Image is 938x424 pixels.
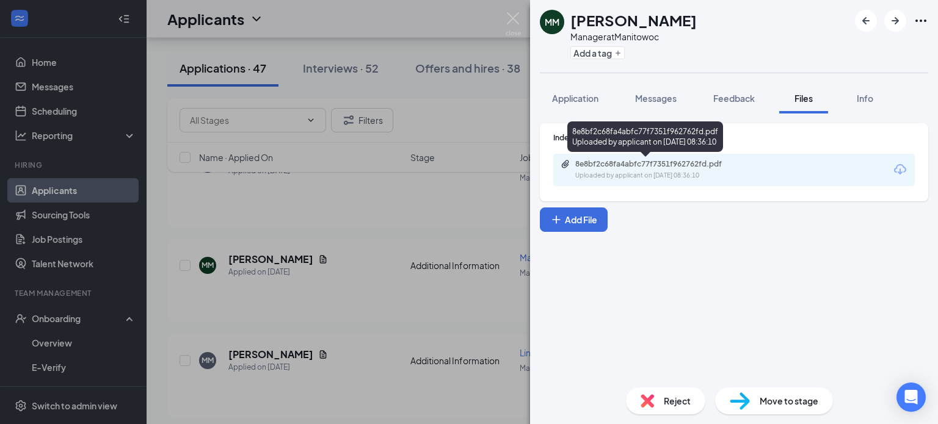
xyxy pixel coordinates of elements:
[893,162,907,177] svg: Download
[664,394,691,408] span: Reject
[567,121,723,152] div: 8e8bf2c68fa4abfc77f7351f962762fd.pdf Uploaded by applicant on [DATE] 08:36:10
[553,132,915,143] div: Indeed Resume
[575,171,758,181] div: Uploaded by applicant on [DATE] 08:36:10
[575,159,746,169] div: 8e8bf2c68fa4abfc77f7351f962762fd.pdf
[859,13,873,28] svg: ArrowLeftNew
[552,93,598,104] span: Application
[760,394,818,408] span: Move to stage
[888,13,903,28] svg: ArrowRight
[794,93,813,104] span: Files
[561,159,570,169] svg: Paperclip
[896,383,926,412] div: Open Intercom Messenger
[855,10,877,32] button: ArrowLeftNew
[884,10,906,32] button: ArrowRight
[614,49,622,57] svg: Plus
[713,93,755,104] span: Feedback
[914,13,928,28] svg: Ellipses
[561,159,758,181] a: Paperclip8e8bf2c68fa4abfc77f7351f962762fd.pdfUploaded by applicant on [DATE] 08:36:10
[570,46,625,59] button: PlusAdd a tag
[550,214,562,226] svg: Plus
[540,207,608,232] button: Add FilePlus
[570,10,697,31] h1: [PERSON_NAME]
[570,31,697,43] div: Manager at Manitowoc
[545,16,559,28] div: MM
[857,93,873,104] span: Info
[635,93,677,104] span: Messages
